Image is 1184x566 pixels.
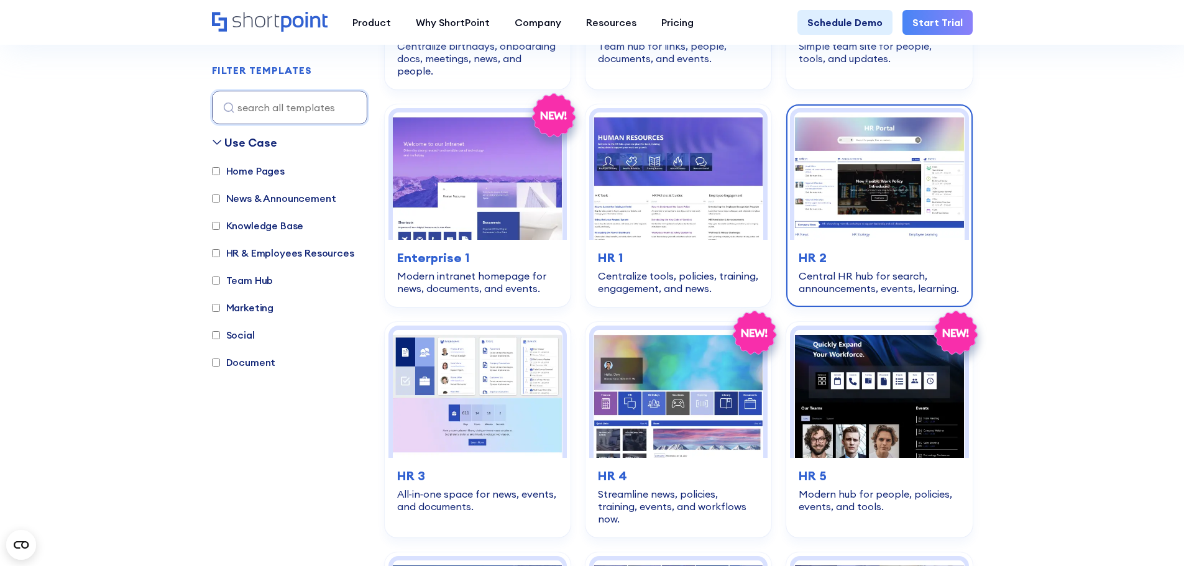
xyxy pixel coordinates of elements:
[352,15,391,30] div: Product
[794,330,964,457] img: HR 5 – Human Resource Template: Modern hub for people, policies, events, and tools.
[212,249,220,257] input: HR & Employees Resources
[397,249,558,267] h3: Enterprise 1
[797,10,893,35] a: Schedule Demo
[397,488,558,513] div: All‑in‑one space for news, events, and documents.
[598,467,759,485] h3: HR 4
[594,112,763,240] img: HR 1 – Human Resources Template: Centralize tools, policies, training, engagement, and news.
[212,304,220,312] input: Marketing
[403,10,502,35] a: Why ShortPoint
[799,270,960,294] div: Central HR hub for search, announcements, events, learning.
[212,191,336,206] label: News & Announcement
[598,249,759,267] h3: HR 1
[6,530,36,560] button: Open CMP widget
[574,10,649,35] a: Resources
[397,467,558,485] h3: HR 3
[649,10,706,35] a: Pricing
[212,91,367,124] input: search all templates
[960,422,1184,566] iframe: Chat Widget
[585,322,771,537] a: HR 4 – SharePoint HR Intranet Template: Streamline news, policies, training, events, and workflow...
[397,40,558,77] div: Centralize birthdays, onboarding docs, meetings, news, and people.
[902,10,973,35] a: Start Trial
[212,194,220,203] input: News & Announcement
[224,134,277,151] div: Use Case
[397,270,558,294] div: Modern intranet homepage for news, documents, and events.
[598,488,759,525] div: Streamline news, policies, training, events, and workflows now.
[393,112,562,240] img: Enterprise 1 – SharePoint Homepage Design: Modern intranet homepage for news, documents, and events.
[585,104,771,307] a: HR 1 – Human Resources Template: Centralize tools, policies, training, engagement, and news.HR 1C...
[212,12,328,33] a: Home
[212,222,220,230] input: Knowledge Base
[393,330,562,457] img: HR 3 – HR Intranet Template: All‑in‑one space for news, events, and documents.
[799,40,960,65] div: Simple team site for people, tools, and updates.
[212,331,220,339] input: Social
[598,270,759,294] div: Centralize tools, policies, training, engagement, and news.
[385,322,571,537] a: HR 3 – HR Intranet Template: All‑in‑one space for news, events, and documents.HR 3All‑in‑one spac...
[212,163,285,178] label: Home Pages
[799,467,960,485] h3: HR 5
[799,249,960,267] h3: HR 2
[598,40,759,65] div: Team hub for links, people, documents, and events.
[385,104,571,307] a: Enterprise 1 – SharePoint Homepage Design: Modern intranet homepage for news, documents, and even...
[786,104,972,307] a: HR 2 - HR Intranet Portal: Central HR hub for search, announcements, events, learning.HR 2Central...
[212,276,220,285] input: Team Hub
[586,15,636,30] div: Resources
[212,358,220,367] input: Document
[212,355,276,370] label: Document
[786,322,972,537] a: HR 5 – Human Resource Template: Modern hub for people, policies, events, and tools.HR 5Modern hub...
[212,300,274,315] label: Marketing
[416,15,490,30] div: Why ShortPoint
[212,273,273,288] label: Team Hub
[502,10,574,35] a: Company
[212,218,304,233] label: Knowledge Base
[212,327,255,342] label: Social
[661,15,694,30] div: Pricing
[340,10,403,35] a: Product
[799,488,960,513] div: Modern hub for people, policies, events, and tools.
[212,245,354,260] label: HR & Employees Resources
[212,167,220,175] input: Home Pages
[794,112,964,240] img: HR 2 - HR Intranet Portal: Central HR hub for search, announcements, events, learning.
[212,65,312,76] h2: FILTER TEMPLATES
[515,15,561,30] div: Company
[594,330,763,457] img: HR 4 – SharePoint HR Intranet Template: Streamline news, policies, training, events, and workflow...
